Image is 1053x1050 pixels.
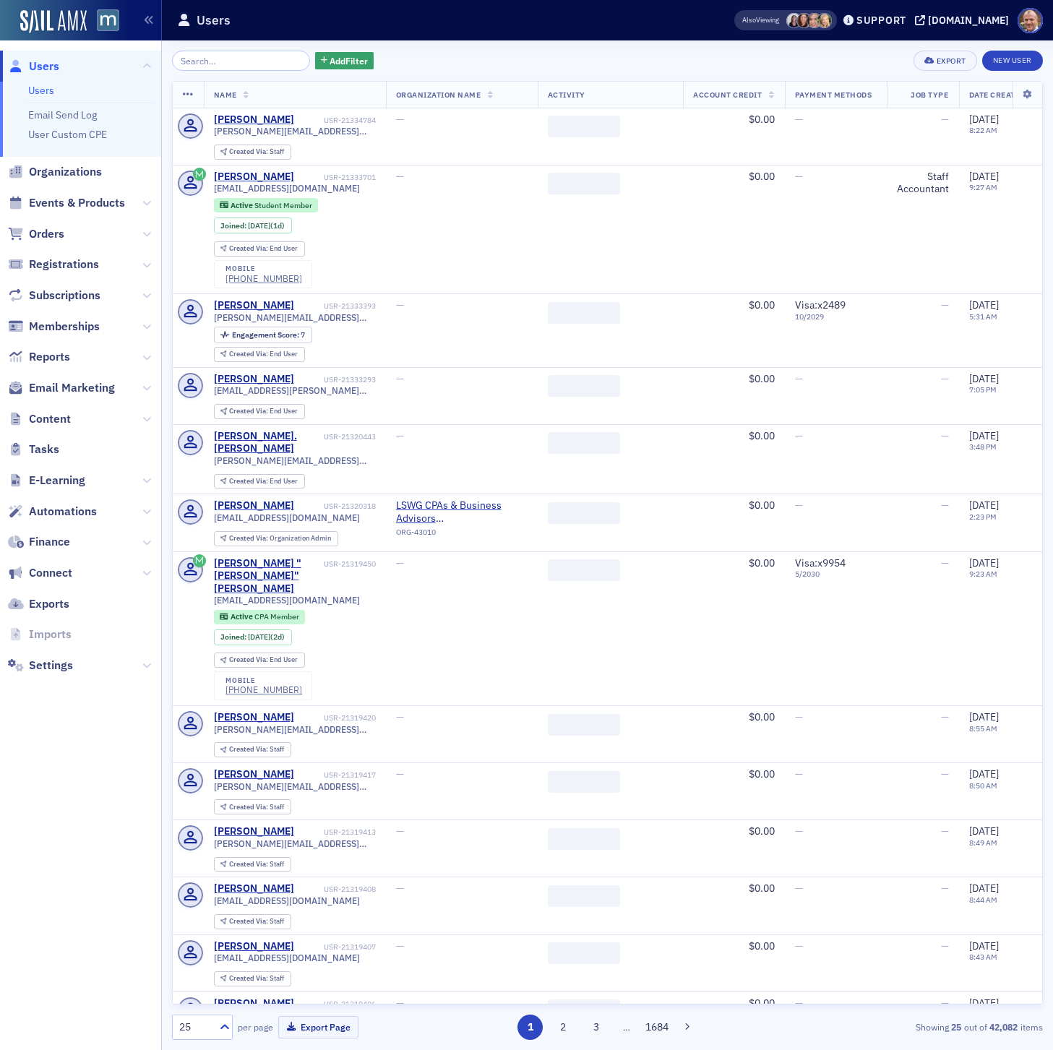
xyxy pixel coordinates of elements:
[969,939,999,952] span: [DATE]
[229,746,284,754] div: Staff
[214,825,294,838] a: [PERSON_NAME]
[941,767,949,780] span: —
[795,556,846,569] span: Visa : x9954
[396,556,404,569] span: —
[214,711,294,724] div: [PERSON_NAME]
[969,882,999,895] span: [DATE]
[8,319,100,335] a: Memberships
[197,12,231,29] h1: Users
[29,442,59,457] span: Tasks
[214,113,294,126] div: [PERSON_NAME]
[969,710,999,723] span: [DATE]
[214,781,376,792] span: [PERSON_NAME][EMAIL_ADDRESS][DOMAIN_NAME]
[214,499,294,512] a: [PERSON_NAME]
[229,975,284,983] div: Staff
[330,54,368,67] span: Add Filter
[229,656,298,664] div: End User
[749,997,775,1010] span: $0.00
[969,512,997,522] time: 2:23 PM
[172,51,310,71] input: Search…
[583,1015,609,1040] button: 3
[969,723,997,733] time: 8:55 AM
[969,113,999,126] span: [DATE]
[795,939,803,952] span: —
[225,684,302,695] div: [PHONE_NUMBER]
[969,170,999,183] span: [DATE]
[8,164,102,180] a: Organizations
[749,825,775,838] span: $0.00
[254,611,299,621] span: CPA Member
[941,298,949,311] span: —
[214,198,319,212] div: Active: Active: Student Member
[29,288,100,304] span: Subscriptions
[214,952,360,963] span: [EMAIL_ADDRESS][DOMAIN_NAME]
[296,942,376,952] div: USR-21319407
[795,429,803,442] span: —
[749,710,775,723] span: $0.00
[214,742,291,757] div: Created Via: Staff
[941,499,949,512] span: —
[8,288,100,304] a: Subscriptions
[248,220,270,231] span: [DATE]
[548,714,620,736] span: ‌
[214,299,294,312] a: [PERSON_NAME]
[548,885,620,907] span: ‌
[214,126,376,137] span: [PERSON_NAME][EMAIL_ADDRESS][DOMAIN_NAME]
[214,629,292,645] div: Joined: 2025-09-24 00:00:00
[229,406,270,416] span: Created Via :
[29,59,59,74] span: Users
[229,916,270,926] span: Created Via :
[214,838,376,849] span: [PERSON_NAME][EMAIL_ADDRESS][DOMAIN_NAME]
[28,84,54,97] a: Users
[315,52,374,70] button: AddFilter
[548,502,620,524] span: ‌
[941,113,949,126] span: —
[214,430,322,455] a: [PERSON_NAME].[PERSON_NAME]
[214,724,376,735] span: [PERSON_NAME][EMAIL_ADDRESS][PERSON_NAME][DOMAIN_NAME]
[214,347,305,362] div: Created Via: End User
[225,264,302,273] div: mobile
[796,13,812,28] span: Natalie Antonakas
[238,1020,273,1033] label: per page
[396,528,528,542] div: ORG-43010
[8,442,59,457] a: Tasks
[229,744,270,754] span: Created Via :
[214,183,360,194] span: [EMAIL_ADDRESS][DOMAIN_NAME]
[396,372,404,385] span: —
[214,610,306,624] div: Active: Active: CPA Member
[229,147,270,156] span: Created Via :
[8,565,72,581] a: Connect
[396,997,404,1010] span: —
[296,116,376,125] div: USR-21334784
[969,429,999,442] span: [DATE]
[214,512,360,523] span: [EMAIL_ADDRESS][DOMAIN_NAME]
[396,429,404,442] span: —
[795,312,877,322] span: 10 / 2029
[214,455,376,466] span: [PERSON_NAME][EMAIL_ADDRESS][PERSON_NAME][DOMAIN_NAME]
[179,1020,211,1035] div: 25
[214,404,305,419] div: Created Via: End User
[396,298,404,311] span: —
[296,375,376,384] div: USR-21333293
[795,298,846,311] span: Visa : x2489
[795,825,803,838] span: —
[396,90,481,100] span: Organization Name
[982,51,1043,71] a: New User
[229,859,270,869] span: Created Via :
[969,556,999,569] span: [DATE]
[762,1020,1043,1033] div: Showing out of items
[396,499,528,525] a: LSWG CPAs & Business Advisors ([GEOGRAPHIC_DATA], [GEOGRAPHIC_DATA])
[214,385,376,396] span: [EMAIL_ADDRESS][PERSON_NAME][DOMAIN_NAME]
[969,767,999,780] span: [DATE]
[8,59,59,74] a: Users
[969,780,997,791] time: 8:50 AM
[214,595,360,606] span: [EMAIL_ADDRESS][DOMAIN_NAME]
[8,534,70,550] a: Finance
[616,1020,637,1033] span: …
[786,13,801,28] span: Kelly Brown
[248,221,285,231] div: (1d)
[29,627,72,642] span: Imports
